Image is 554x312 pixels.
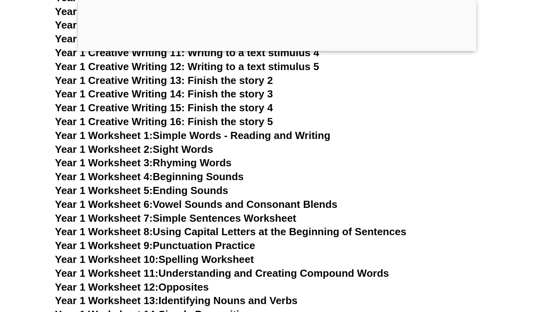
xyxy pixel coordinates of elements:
[55,74,273,86] a: Year 1 Creative Writing 13: Finish the story 2
[55,129,331,141] a: Year 1 Worksheet 1:Simple Words - Reading and Writing
[55,19,314,31] a: Year 1 Creative Writing 9: Writing to a text stimulus 2
[55,267,389,279] a: Year 1 Worksheet 11:Understanding and Creating Compound Words
[55,116,273,127] a: Year 1 Creative Writing 16: Finish the story 5
[55,157,153,169] span: Year 1 Worksheet 3:
[55,143,213,155] a: Year 1 Worksheet 2:Sight Words
[55,185,153,196] span: Year 1 Worksheet 5:
[55,198,153,210] span: Year 1 Worksheet 6:
[55,171,244,183] a: Year 1 Worksheet 4:Beginning Sounds
[55,267,159,279] span: Year 1 Worksheet 11:
[55,6,259,17] a: Year 1 Creative Writing 8: Finish the story
[55,253,254,265] a: Year 1 Worksheet 10:Spelling Worksheet
[55,47,319,59] a: Year 1 Creative Writing 11: Writing to a text stimulus 4
[55,33,319,45] a: Year 1 Creative Writing 10: Writing to a text stimulus 3
[55,295,298,306] a: Year 1 Worksheet 13:Identifying Nouns and Verbs
[514,274,554,312] iframe: Chat Widget
[55,226,153,238] span: Year 1 Worksheet 8:
[55,240,255,251] a: Year 1 Worksheet 9:Punctuation Practice
[55,88,273,100] a: Year 1 Creative Writing 14: Finish the story 3
[55,61,319,72] a: Year 1 Creative Writing 12: Writing to a text stimulus 5
[55,198,337,210] a: Year 1 Worksheet 6:Vowel Sounds and Consonant Blends
[55,281,159,293] span: Year 1 Worksheet 12:
[55,226,406,238] a: Year 1 Worksheet 8:Using Capital Letters at the Beginning of Sentences
[55,171,153,183] span: Year 1 Worksheet 4:
[55,212,153,224] span: Year 1 Worksheet 7:
[55,102,273,114] a: Year 1 Creative Writing 15: Finish the story 4
[55,129,153,141] span: Year 1 Worksheet 1:
[55,212,297,224] a: Year 1 Worksheet 7:Simple Sentences Worksheet
[55,253,159,265] span: Year 1 Worksheet 10:
[55,240,153,251] span: Year 1 Worksheet 9:
[55,185,228,196] a: Year 1 Worksheet 5:Ending Sounds
[55,143,153,155] span: Year 1 Worksheet 2:
[55,281,209,293] a: Year 1 Worksheet 12:Opposites
[55,295,159,306] span: Year 1 Worksheet 13:
[55,157,232,169] a: Year 1 Worksheet 3:Rhyming Words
